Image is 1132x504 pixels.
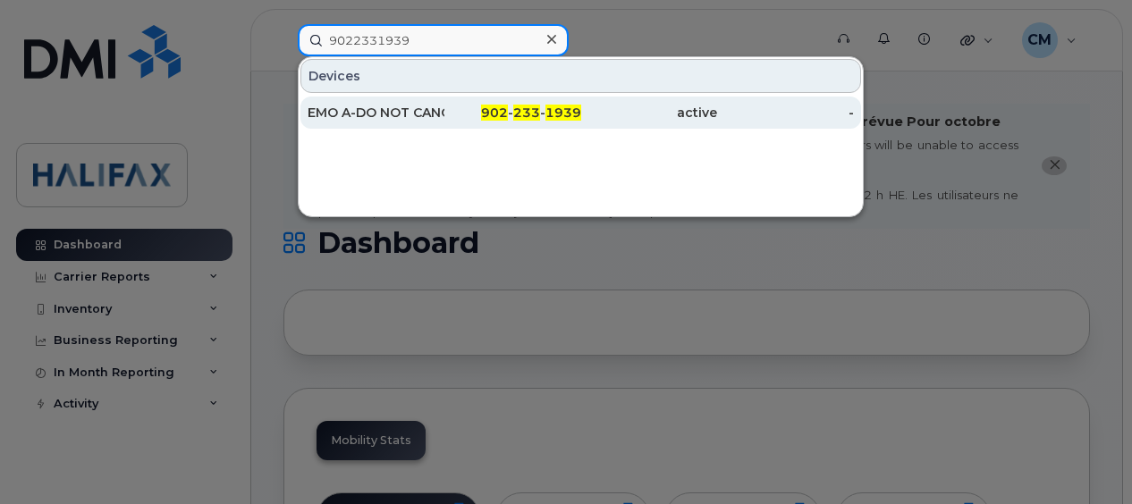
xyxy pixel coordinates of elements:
[481,105,508,121] span: 902
[717,104,854,122] div: -
[581,104,718,122] div: active
[545,105,581,121] span: 1939
[513,105,540,121] span: 233
[1054,426,1119,491] iframe: Messenger Launcher
[308,104,444,122] div: EMO A-DO NOT CANCEL
[444,104,581,122] div: - -
[300,59,861,93] div: Devices
[300,97,861,129] a: EMO A-DO NOT CANCEL902-233-1939active-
